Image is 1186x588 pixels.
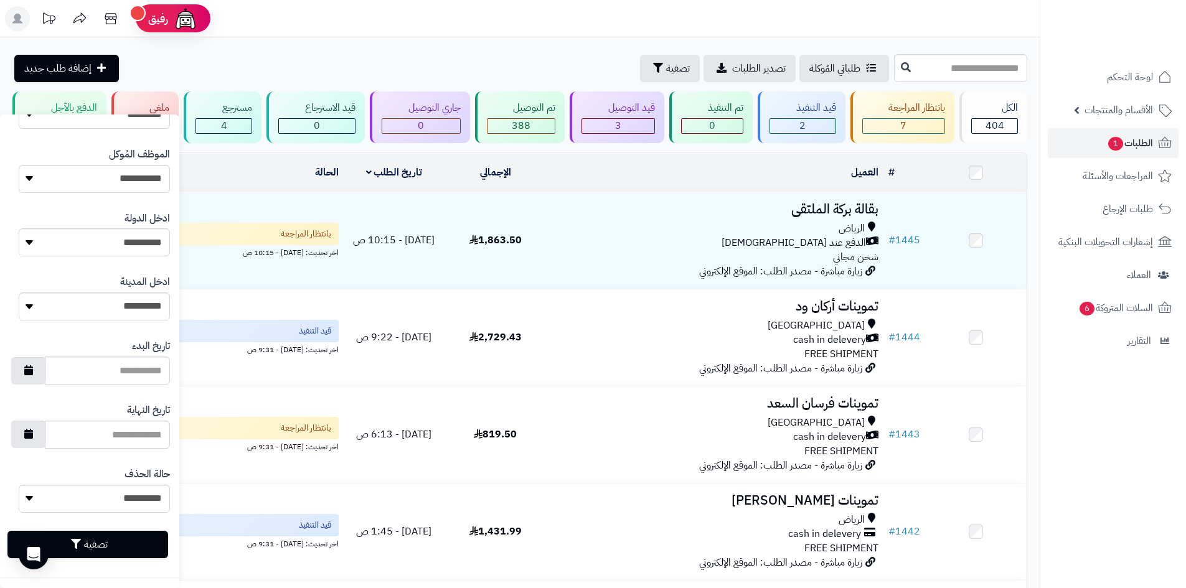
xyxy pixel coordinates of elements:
div: ملغي [123,101,170,115]
a: #1442 [888,524,920,539]
a: #1444 [888,330,920,345]
span: الأقسام والمنتجات [1085,101,1153,119]
div: 4 [196,119,252,133]
span: [DATE] - 6:13 ص [356,427,431,442]
span: [GEOGRAPHIC_DATA] [768,319,865,333]
span: تصدير الطلبات [732,61,786,76]
span: 1 [1108,137,1123,151]
span: FREE SHIPMENT [804,541,878,556]
a: لوحة التحكم [1048,62,1179,92]
span: 7 [900,118,906,133]
a: مسترجع 4 [181,91,264,143]
h3: تموينات [PERSON_NAME] [551,493,878,508]
span: [DATE] - 9:22 ص [356,330,431,345]
label: حالة الحذف [125,467,170,482]
div: 3 [582,119,654,133]
a: قيد التنفيذ 2 [755,91,848,143]
a: تم التوصيل 388 [473,91,568,143]
div: بانتظار المراجعة [862,101,946,115]
div: 7 [863,119,945,133]
span: إشعارات التحويلات البنكية [1058,233,1153,251]
span: 6 [1080,302,1094,315]
a: تاريخ الطلب [366,165,423,180]
a: الكل404 [957,91,1030,143]
button: تصفية [640,55,700,82]
a: طلبات الإرجاع [1048,194,1179,224]
div: Open Intercom Messenger [19,539,49,569]
label: تاريخ البدء [132,339,170,353]
span: الرياض [839,513,865,527]
span: 1,431.99 [469,524,522,539]
span: 388 [512,118,530,133]
span: FREE SHIPMENT [804,347,878,362]
a: إضافة طلب جديد [14,55,119,82]
a: # [888,165,895,180]
span: زيارة مباشرة - مصدر الطلب: الموقع الإلكتروني [699,361,862,376]
img: logo-2.png [1101,35,1174,61]
a: تحديثات المنصة [33,6,64,34]
span: زيارة مباشرة - مصدر الطلب: الموقع الإلكتروني [699,555,862,570]
button: تصفية [7,531,168,558]
span: cash in delevery [793,430,866,444]
span: طلباتي المُوكلة [809,61,860,76]
div: قيد الاسترجاع [278,101,355,115]
span: # [888,330,895,345]
a: الإجمالي [480,165,511,180]
div: 2 [770,119,835,133]
span: زيارة مباشرة - مصدر الطلب: الموقع الإلكتروني [699,264,862,279]
a: الدفع بالآجل 0 [10,91,109,143]
span: 1,863.50 [469,233,522,248]
span: قيد التنفيذ [299,325,331,337]
a: قيد الاسترجاع 0 [264,91,367,143]
a: بانتظار المراجعة 7 [848,91,958,143]
div: 388 [487,119,555,133]
span: شحن مجاني [833,250,878,264]
span: رفيق [148,11,168,26]
span: بانتظار المراجعة [281,228,331,240]
span: السلات المتروكة [1078,299,1153,317]
div: 0 [382,119,460,133]
span: المراجعات والأسئلة [1083,167,1153,185]
span: 0 [709,118,715,133]
span: 404 [986,118,1004,133]
div: قيد التوصيل [581,101,655,115]
a: المراجعات والأسئلة [1048,161,1179,191]
span: الطلبات [1107,134,1153,152]
h3: بقالة بركة الملتقى [551,202,878,217]
a: العميل [851,165,878,180]
div: الدفع بالآجل [24,101,97,115]
a: العملاء [1048,260,1179,290]
a: ملغي 0 [109,91,182,143]
a: إشعارات التحويلات البنكية [1048,227,1179,257]
a: الحالة [315,165,339,180]
a: #1445 [888,233,920,248]
span: 2,729.43 [469,330,522,345]
div: الكل [971,101,1018,115]
span: العملاء [1127,266,1151,284]
span: 0 [314,118,320,133]
span: # [888,427,895,442]
a: التقارير [1048,326,1179,356]
div: تم التنفيذ [681,101,743,115]
span: الدفع عند [DEMOGRAPHIC_DATA] [722,236,866,250]
span: لوحة التحكم [1107,68,1153,86]
span: # [888,233,895,248]
a: قيد التوصيل 3 [567,91,667,143]
a: جاري التوصيل 0 [367,91,473,143]
label: ادخل المدينة [120,275,170,289]
span: إضافة طلب جديد [24,61,92,76]
span: قيد التنفيذ [299,519,331,531]
div: 0 [682,119,743,133]
label: الموظف المُوكل [109,147,170,162]
div: جاري التوصيل [382,101,461,115]
a: السلات المتروكة6 [1048,293,1179,323]
a: #1443 [888,427,920,442]
span: الرياض [839,222,865,236]
a: تم التنفيذ 0 [667,91,755,143]
label: ادخل الدولة [125,212,170,226]
div: 0 [279,119,355,133]
span: [DATE] - 10:15 ص [353,233,435,248]
a: طلباتي المُوكلة [799,55,889,82]
span: تصفية [666,61,690,76]
span: cash in delevery [793,333,866,347]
